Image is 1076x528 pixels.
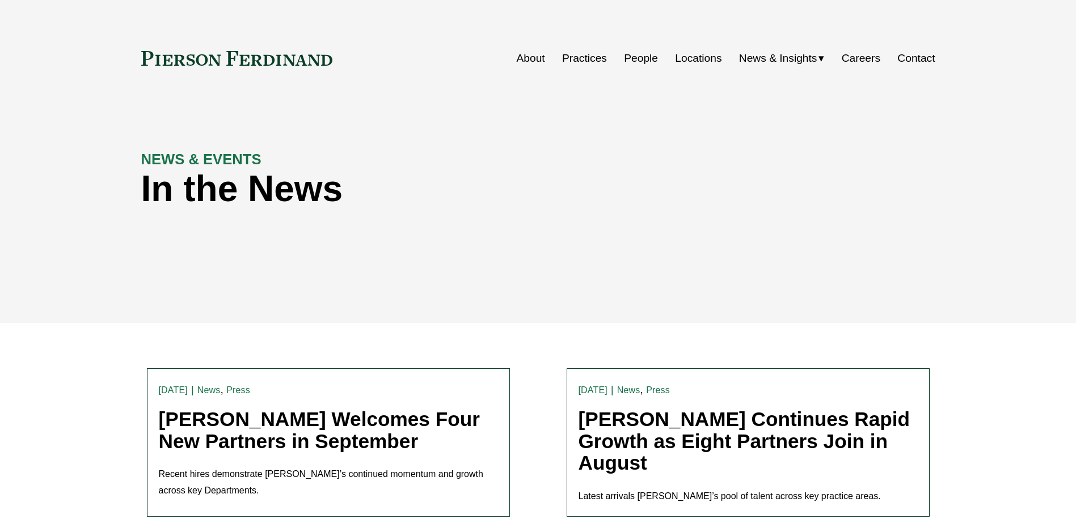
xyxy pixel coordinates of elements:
[579,408,910,474] a: [PERSON_NAME] Continues Rapid Growth as Eight Partners Join in August
[141,168,737,210] h1: In the News
[739,48,825,69] a: folder dropdown
[646,385,670,395] a: Press
[897,48,935,69] a: Contact
[842,48,880,69] a: Careers
[675,48,721,69] a: Locations
[159,466,498,499] p: Recent hires demonstrate [PERSON_NAME]’s continued momentum and growth across key Departments.
[579,386,607,395] time: [DATE]
[579,488,918,505] p: Latest arrivals [PERSON_NAME]’s pool of talent across key practice areas.
[624,48,658,69] a: People
[226,385,250,395] a: Press
[739,49,817,69] span: News & Insights
[617,385,640,395] a: News
[640,384,643,395] span: ,
[159,408,480,452] a: [PERSON_NAME] Welcomes Four New Partners in September
[517,48,545,69] a: About
[197,385,221,395] a: News
[159,386,188,395] time: [DATE]
[220,384,223,395] span: ,
[141,151,261,167] strong: NEWS & EVENTS
[562,48,607,69] a: Practices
